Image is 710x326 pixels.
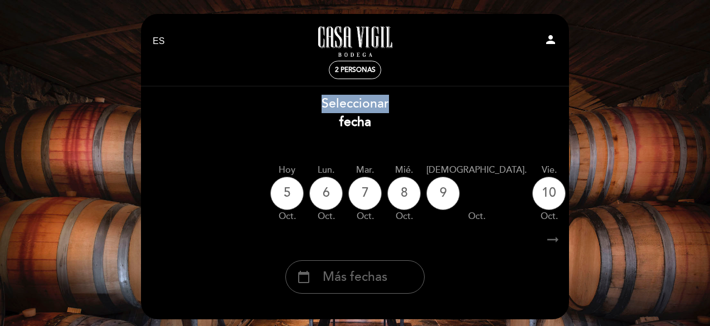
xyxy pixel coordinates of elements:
[387,164,421,177] div: mié.
[544,228,561,252] i: arrow_right_alt
[270,164,304,177] div: Hoy
[297,267,310,286] i: calendar_today
[387,177,421,210] div: 8
[140,95,570,132] div: Seleccionar
[544,33,557,46] i: person
[426,164,527,177] div: [DEMOGRAPHIC_DATA].
[426,210,527,223] div: oct.
[309,164,343,177] div: lun.
[309,177,343,210] div: 6
[270,177,304,210] div: 5
[348,210,382,223] div: oct.
[532,210,566,223] div: oct.
[309,210,343,223] div: oct.
[323,268,387,286] span: Más fechas
[339,114,371,130] b: fecha
[335,66,376,74] span: 2 personas
[426,177,460,210] div: 9
[387,210,421,223] div: oct.
[532,164,566,177] div: vie.
[348,177,382,210] div: 7
[544,33,557,50] button: person
[348,164,382,177] div: mar.
[270,210,304,223] div: oct.
[285,26,425,57] a: Casa Vigil - Restaurante
[532,177,566,210] div: 10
